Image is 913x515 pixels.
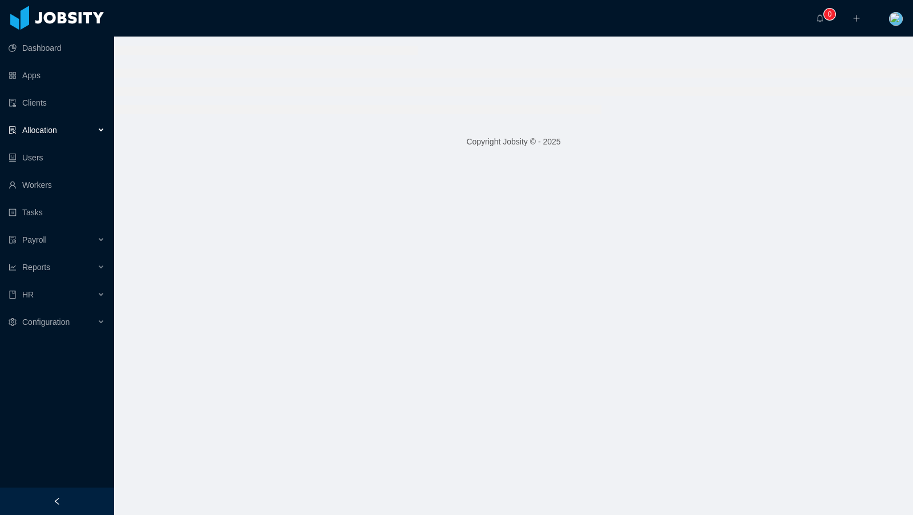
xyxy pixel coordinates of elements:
a: icon: robotUsers [9,146,105,169]
span: HR [22,290,34,299]
a: icon: pie-chartDashboard [9,37,105,59]
span: Allocation [22,126,57,135]
i: icon: setting [9,318,17,326]
sup: 0 [824,9,835,20]
span: Payroll [22,235,47,244]
a: icon: userWorkers [9,174,105,196]
i: icon: book [9,291,17,299]
i: icon: line-chart [9,263,17,271]
i: icon: bell [816,14,824,22]
img: fd154270-6900-11e8-8dba-5d495cac71c7_5cf6810034285.jpeg [889,12,903,26]
a: icon: appstoreApps [9,64,105,87]
i: icon: file-protect [9,236,17,244]
i: icon: plus [853,14,861,22]
footer: Copyright Jobsity © - 2025 [114,122,913,162]
span: Configuration [22,317,70,327]
a: icon: auditClients [9,91,105,114]
i: icon: solution [9,126,17,134]
a: icon: profileTasks [9,201,105,224]
span: Reports [22,263,50,272]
